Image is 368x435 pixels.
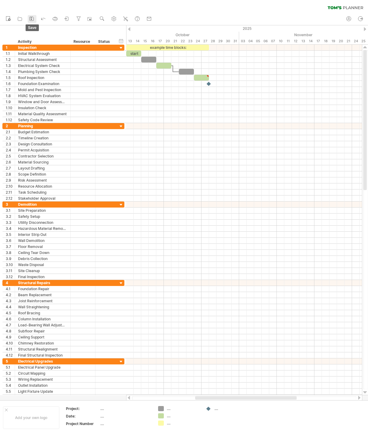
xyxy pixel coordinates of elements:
div: 5 [6,358,15,364]
div: Scope Definition [18,171,67,177]
div: Electrical System Check [18,63,67,68]
div: Structural Realignment [18,346,67,352]
div: Switch Installation [18,395,67,400]
div: Tuesday, 21 October 2025 [171,38,179,44]
div: 5.1 [6,364,15,370]
div: Circuit Mapping [18,370,67,376]
div: 2.12 [6,195,15,201]
div: Material Sourcing [18,159,67,165]
div: Electrical Panel Upgrade [18,364,67,370]
div: .... [167,406,200,411]
div: 2.5 [6,153,15,159]
div: 4.8 [6,328,15,334]
div: 5.3 [6,376,15,382]
div: Window and Door Assessment [18,99,67,105]
div: 2.1 [6,129,15,135]
div: Hazardous Material Removal [18,226,67,231]
div: 4.5 [6,310,15,316]
div: Plumbing System Check [18,69,67,75]
div: Waste Disposal [18,262,67,268]
div: Monday, 13 October 2025 [126,38,134,44]
div: 4.6 [6,316,15,322]
div: 4.4 [6,304,15,310]
div: Utility Disconnection [18,220,67,225]
div: Roof Bracing [18,310,67,316]
div: 1.12 [6,117,15,123]
div: Column Installation [18,316,67,322]
div: Light Fixture Update [18,389,67,394]
div: 4.1 [6,286,15,292]
div: Initial Walkthrough [18,51,67,56]
div: 2.4 [6,147,15,153]
div: Thursday, 16 October 2025 [149,38,156,44]
div: October 2025 [66,32,239,38]
div: Wednesday, 5 November 2025 [254,38,262,44]
div: Budget Estimation [18,129,67,135]
div: .... [100,421,151,426]
div: 1 [6,45,15,50]
div: Project: [66,406,99,411]
div: Tuesday, 4 November 2025 [247,38,254,44]
div: .... [100,406,151,411]
div: 1.7 [6,87,15,93]
div: Friday, 21 November 2025 [345,38,352,44]
div: Monday, 17 November 2025 [314,38,322,44]
div: Tuesday, 18 November 2025 [322,38,329,44]
div: Wednesday, 15 October 2025 [141,38,149,44]
div: Planning [18,123,67,129]
div: Date: [66,414,99,419]
div: Wiring Replacement [18,376,67,382]
div: example time blocks: [126,45,209,50]
div: Contractor Selection [18,153,67,159]
div: Status [98,39,111,45]
div: Monday, 10 November 2025 [277,38,284,44]
div: Activity [18,39,67,45]
div: Friday, 24 October 2025 [194,38,201,44]
div: Safety Setup [18,214,67,219]
div: .... [167,421,200,426]
div: Monday, 20 October 2025 [164,38,171,44]
div: Wall Straightening [18,304,67,310]
div: 5.6 [6,395,15,400]
div: 1.11 [6,111,15,117]
div: Electrical Upgrades [18,358,67,364]
div: HVAC System Evaluation [18,93,67,99]
div: Resource [73,39,92,45]
div: Tuesday, 11 November 2025 [284,38,292,44]
div: Task Scheduling [18,189,67,195]
div: 1.8 [6,93,15,99]
div: 3.1 [6,208,15,213]
div: Insulation Check [18,105,67,111]
div: Layout Drafting [18,165,67,171]
div: Friday, 7 November 2025 [269,38,277,44]
div: Thursday, 20 November 2025 [337,38,345,44]
div: Wednesday, 29 October 2025 [217,38,224,44]
div: 1.9 [6,99,15,105]
div: Tuesday, 25 November 2025 [360,38,367,44]
div: Friday, 31 October 2025 [232,38,239,44]
div: 3.12 [6,274,15,280]
div: Wednesday, 22 October 2025 [179,38,186,44]
div: 4.9 [6,334,15,340]
div: Inspection [18,45,67,50]
div: 2.11 [6,189,15,195]
div: Mold and Pest Inspection [18,87,67,93]
div: 3 [6,202,15,207]
div: Material Quality Assessment [18,111,67,117]
div: Final Structural Inspection [18,352,67,358]
div: Friday, 14 November 2025 [307,38,314,44]
div: 2.6 [6,159,15,165]
div: 3.2 [6,214,15,219]
div: 3.10 [6,262,15,268]
div: Chimney Restoration [18,340,67,346]
div: start [126,51,141,56]
div: Permit Acquisition [18,147,67,153]
div: Monday, 27 October 2025 [201,38,209,44]
div: 4.3 [6,298,15,304]
div: Structural Assessment [18,57,67,62]
div: Safety Code Review [18,117,67,123]
div: Resource Allocation [18,183,67,189]
div: 1.10 [6,105,15,111]
div: Stakeholder Approval [18,195,67,201]
div: 1.2 [6,57,15,62]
